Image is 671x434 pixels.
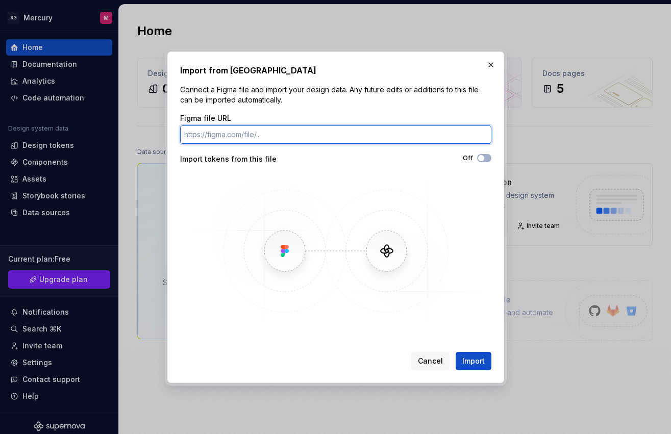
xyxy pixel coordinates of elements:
[180,125,491,144] input: https://figma.com/file/...
[463,154,473,162] label: Off
[180,64,491,76] h2: Import from [GEOGRAPHIC_DATA]
[411,352,450,370] button: Cancel
[180,85,491,105] p: Connect a Figma file and import your design data. Any future edits or additions to this file can ...
[180,154,336,164] div: Import tokens from this file
[456,352,491,370] button: Import
[462,356,485,366] span: Import
[418,356,443,366] span: Cancel
[180,113,231,123] label: Figma file URL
